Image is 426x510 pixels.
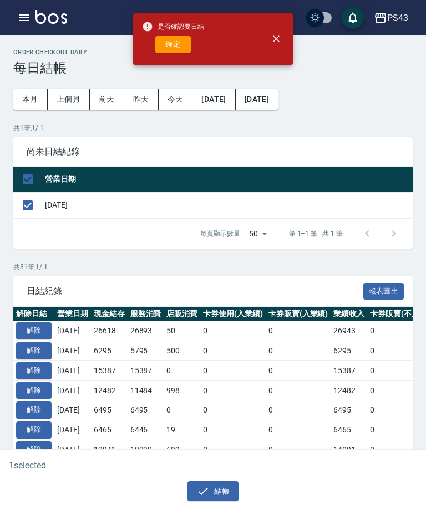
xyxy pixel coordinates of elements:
[164,400,200,420] td: 0
[363,285,404,296] a: 報表匯出
[128,341,164,361] td: 5795
[54,380,91,400] td: [DATE]
[200,380,266,400] td: 0
[369,7,413,29] button: PS43
[91,360,128,380] td: 15387
[200,360,266,380] td: 0
[155,36,191,53] button: 確定
[128,380,164,400] td: 11484
[54,360,91,380] td: [DATE]
[128,307,164,321] th: 服務消費
[91,440,128,460] td: 13941
[266,321,331,341] td: 0
[266,307,331,321] th: 卡券販賣(入業績)
[164,380,200,400] td: 998
[331,321,367,341] td: 26943
[159,89,193,110] button: 今天
[128,440,164,460] td: 13392
[16,441,52,459] button: 解除
[236,89,278,110] button: [DATE]
[200,341,266,361] td: 0
[128,360,164,380] td: 15387
[387,11,408,25] div: PS43
[91,341,128,361] td: 6295
[91,420,128,440] td: 6465
[13,307,54,321] th: 解除日結
[16,401,52,419] button: 解除
[13,49,413,56] h2: Order checkout daily
[54,321,91,341] td: [DATE]
[187,481,239,502] button: 結帳
[200,440,266,460] td: 0
[54,307,91,321] th: 營業日期
[54,440,91,460] td: [DATE]
[142,21,204,32] span: 是否確認要日結
[200,400,266,420] td: 0
[266,440,331,460] td: 0
[16,421,52,439] button: 解除
[363,283,404,300] button: 報表匯出
[331,420,367,440] td: 6465
[54,400,91,420] td: [DATE]
[245,219,271,249] div: 50
[16,382,52,399] button: 解除
[91,321,128,341] td: 26618
[16,362,52,379] button: 解除
[48,89,90,110] button: 上個月
[164,341,200,361] td: 500
[264,27,288,51] button: close
[54,420,91,440] td: [DATE]
[13,262,413,272] p: 共 31 筆, 1 / 1
[27,286,363,297] span: 日結紀錄
[164,420,200,440] td: 19
[164,307,200,321] th: 店販消費
[42,192,413,218] td: [DATE]
[164,440,200,460] td: 699
[192,89,235,110] button: [DATE]
[42,167,413,193] th: 營業日期
[289,229,343,239] p: 第 1–1 筆 共 1 筆
[128,321,164,341] td: 26893
[13,60,413,76] h3: 每日結帳
[9,459,46,472] h6: 1 selected
[128,420,164,440] td: 6446
[16,342,52,359] button: 解除
[331,440,367,460] td: 14091
[266,420,331,440] td: 0
[16,322,52,339] button: 解除
[200,321,266,341] td: 0
[164,360,200,380] td: 0
[124,89,159,110] button: 昨天
[266,400,331,420] td: 0
[91,307,128,321] th: 現金結存
[266,380,331,400] td: 0
[13,89,48,110] button: 本月
[331,360,367,380] td: 15387
[54,341,91,361] td: [DATE]
[128,400,164,420] td: 6495
[200,229,240,239] p: 每頁顯示數量
[164,321,200,341] td: 50
[91,380,128,400] td: 12482
[200,420,266,440] td: 0
[266,341,331,361] td: 0
[331,307,367,321] th: 業績收入
[342,7,364,29] button: save
[27,146,399,157] span: 尚未日結紀錄
[91,400,128,420] td: 6495
[13,123,413,133] p: 共 1 筆, 1 / 1
[35,10,67,24] img: Logo
[331,400,367,420] td: 6495
[331,380,367,400] td: 12482
[266,360,331,380] td: 0
[331,341,367,361] td: 6295
[90,89,124,110] button: 前天
[200,307,266,321] th: 卡券使用(入業績)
